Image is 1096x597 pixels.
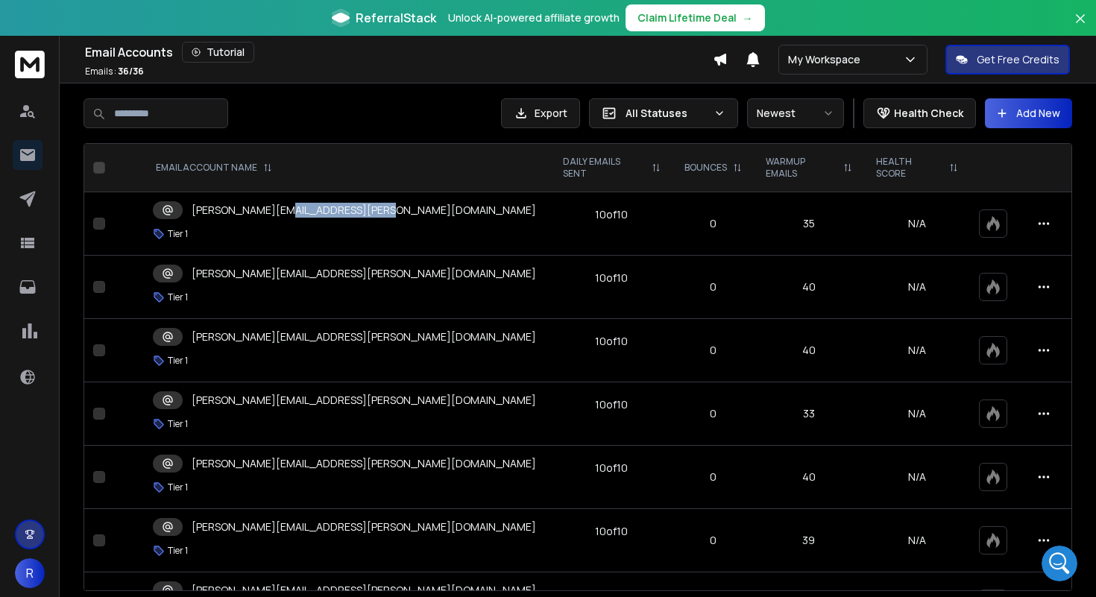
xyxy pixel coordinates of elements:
p: [PERSON_NAME][EMAIL_ADDRESS][PERSON_NAME][DOMAIN_NAME] [192,203,536,218]
p: 0 [681,216,745,231]
p: N/A [873,470,961,484]
button: go back [10,6,38,34]
iframe: Intercom live chat [1042,546,1077,581]
p: N/A [873,533,961,548]
span: → [743,10,753,25]
p: DAILY EMAILS SENT [563,156,646,180]
p: 0 [681,279,745,294]
div: 10 of 10 [595,271,628,285]
div: Lakshita • 6m ago [24,286,107,295]
p: 0 [681,406,745,421]
button: Gif picker [71,482,83,494]
button: Close banner [1071,9,1090,45]
div: Rohit says… [12,192,286,250]
button: Start recording [95,482,107,494]
p: Tier 1 [168,355,188,367]
p: Emails : [85,66,144,78]
td: 40 [754,256,865,319]
div: 10 of 10 [595,397,628,412]
p: Get Free Credits [977,52,1059,67]
div: Email Accounts [85,42,713,63]
td: 40 [754,319,865,382]
p: 0 [681,343,745,358]
p: My Workspace [788,52,866,67]
p: N/A [873,343,961,358]
div: Rohit says… [12,426,286,490]
div: I think this is happening with all 36 of my mailboxes. Not just one [54,192,286,239]
div: Got it, let me check this right away [24,259,207,274]
td: 39 [754,509,865,572]
div: I think this is happening with all 36 of my mailboxes. Not just one [66,200,274,230]
p: [PERSON_NAME][EMAIL_ADDRESS][PERSON_NAME][DOMAIN_NAME] [192,393,536,408]
p: Tier 1 [168,481,188,493]
button: Newest [747,98,844,128]
div: Landed in spam [191,367,274,382]
div: Tested [66,319,274,348]
div: Tested 3 others, landed in spam [95,393,286,426]
div: Tested[EMAIL_ADDRESS][PERSON_NAME][DOMAIN_NAME] [54,310,286,357]
td: 35 [754,192,865,256]
span: 36 / 36 [118,65,144,78]
p: Tier 1 [168,418,188,430]
p: Health Check [894,106,963,121]
div: Rohit says… [12,358,286,393]
div: 10 of 10 [595,524,628,539]
button: Export [501,98,580,128]
p: N/A [873,279,961,294]
div: Close [262,6,289,33]
div: Lakshita says… [12,33,286,67]
div: Lakshita says… [12,250,286,310]
button: Send a message… [256,476,280,500]
button: Claim Lifetime Deal→ [626,4,765,31]
div: Hey [PERSON_NAME], thanks for reaching out.Let me check this for you, could you please share an e... [12,67,245,180]
b: Lakshita [84,37,127,48]
button: Emoji picker [47,482,59,494]
p: N/A [873,406,961,421]
p: [PERSON_NAME][EMAIL_ADDRESS][PERSON_NAME][DOMAIN_NAME] [192,519,536,534]
div: joined the conversation [84,36,233,49]
div: 10 of 10 [595,334,628,349]
p: [PERSON_NAME][EMAIL_ADDRESS][PERSON_NAME][DOMAIN_NAME] [192,456,536,471]
div: Lakshita says… [12,67,286,192]
a: [EMAIL_ADDRESS][PERSON_NAME][DOMAIN_NAME] [66,320,239,347]
button: Get Free Credits [945,45,1070,75]
p: All Statuses [626,106,708,121]
div: Got it, let me check this right awayLakshita • 6m agoAdd reaction [12,250,219,283]
p: Active [72,19,102,34]
div: 10 of 10 [595,461,628,476]
td: 33 [754,382,865,446]
button: Tutorial [182,42,254,63]
div: My campaigns used to get about 4-5% reply rates. Launched a campaign [DATE]. 0 replies after 350 ... [66,435,274,479]
button: R [15,558,45,588]
div: My campaigns used to get about 4-5% reply rates. Launched a campaign [DATE]. 0 replies after 350 ... [54,426,286,488]
div: Hey [PERSON_NAME], thanks for reaching out. [24,76,233,105]
div: Let me check this for you, could you please share an example of the email that landed in spam by ... [24,113,233,171]
button: Home [233,6,262,34]
button: Add New [985,98,1072,128]
div: EMAIL ACCOUNT NAME [156,162,272,174]
p: Tier 1 [168,228,188,240]
p: Tier 1 [168,545,188,557]
span: ReferralStack [356,9,436,27]
div: 10 of 10 [595,207,628,222]
p: HEALTH SCORE [876,156,943,180]
td: 40 [754,446,865,509]
div: Rohit says… [12,393,286,427]
p: BOUNCES [684,162,727,174]
div: Tested 3 others, landed in spam [107,402,274,417]
button: Health Check [863,98,976,128]
p: 0 [681,533,745,548]
p: WARMUP EMAILS [766,156,838,180]
div: Landed in spam [179,358,286,391]
p: [PERSON_NAME][EMAIL_ADDRESS][PERSON_NAME][DOMAIN_NAME] [192,266,536,281]
h1: Lakshita [72,7,122,19]
p: [PERSON_NAME][EMAIL_ADDRESS][PERSON_NAME][DOMAIN_NAME] [192,329,536,344]
p: N/A [873,216,961,231]
button: Upload attachment [23,482,35,494]
textarea: Message… [13,451,286,476]
p: Unlock AI-powered affiliate growth [448,10,620,25]
img: Profile image for Lakshita [42,8,66,32]
p: Tier 1 [168,291,188,303]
